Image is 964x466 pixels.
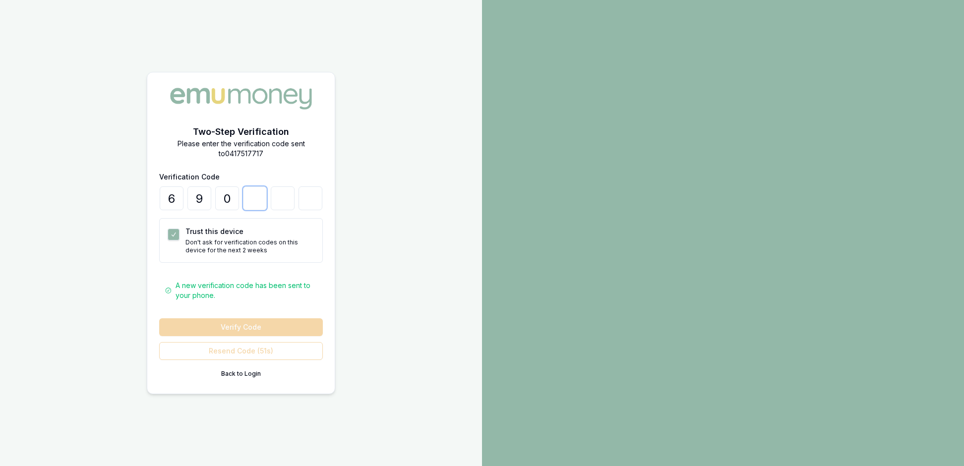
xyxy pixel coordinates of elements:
img: Emu Money [167,84,315,113]
p: Please enter the verification code sent to 0417517717 [159,139,323,159]
button: Back to Login [159,366,323,382]
h2: Two-Step Verification [159,125,323,139]
label: Verification Code [159,173,220,181]
p: Don't ask for verification codes on this device for the next 2 weeks [185,238,314,254]
label: Trust this device [185,227,243,235]
p: A new verification code has been sent to your phone. [176,281,317,300]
